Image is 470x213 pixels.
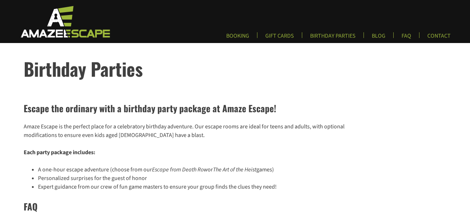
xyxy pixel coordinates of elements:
li: Personalized surprises for the guest of honor [38,174,353,183]
em: The Art of the Heist [213,166,256,174]
h2: Escape the ordinary with a birthday party package at Amaze Escape! [24,101,353,115]
h1: Birthday Parties [24,55,470,82]
li: Expert guidance from our crew of fun game masters to ensure your group finds the clues they need! [38,183,353,191]
a: BLOG [366,32,391,44]
a: BIRTHDAY PARTIES [304,32,361,44]
img: Escape Room Game in Boston Area [11,5,118,38]
a: FAQ [396,32,417,44]
li: A one-hour escape adventure (choose from our or games) [38,165,353,174]
p: Amaze Escape is the perfect place for a celebratory birthday adventure. Our escape rooms are idea... [24,122,353,139]
a: CONTACT [422,32,456,44]
a: BOOKING [220,32,255,44]
strong: Each party package includes: [24,148,95,156]
a: GIFT CARDS [260,32,300,44]
em: Escape from Death Row [152,166,208,174]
